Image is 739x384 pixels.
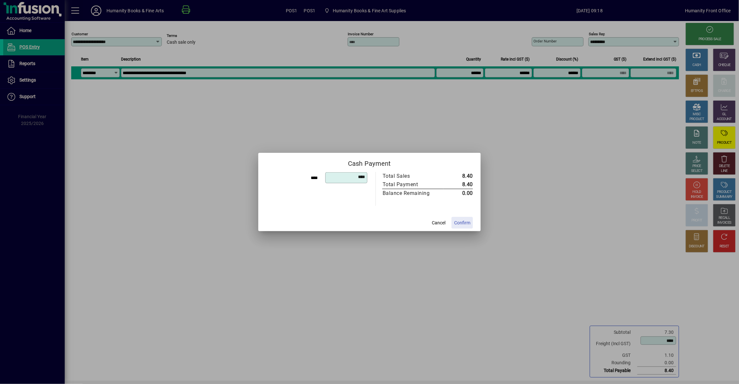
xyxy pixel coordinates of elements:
td: 8.40 [443,172,473,180]
span: Cancel [432,220,445,226]
td: Total Sales [382,172,443,180]
button: Cancel [428,217,449,229]
button: Confirm [452,217,473,229]
div: Balance Remaining [383,189,437,197]
td: 8.40 [443,180,473,189]
td: 0.00 [443,189,473,198]
h2: Cash Payment [258,153,481,172]
td: Total Payment [382,180,443,189]
span: Confirm [454,220,470,226]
